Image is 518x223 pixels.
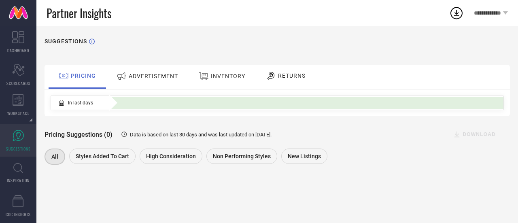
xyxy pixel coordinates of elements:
[68,100,93,106] span: In last days
[45,131,113,138] span: Pricing Suggestions (0)
[71,72,96,79] span: PRICING
[449,6,464,20] div: Open download list
[213,153,271,159] span: Non Performing Styles
[278,72,306,79] span: RETURNS
[45,38,87,45] h1: SUGGESTIONS
[76,153,129,159] span: Styles Added To Cart
[146,153,196,159] span: High Consideration
[47,5,111,21] span: Partner Insights
[51,153,58,160] span: All
[6,211,31,217] span: CDC INSIGHTS
[6,146,31,152] span: SUGGESTIONS
[288,153,321,159] span: New Listings
[7,47,29,53] span: DASHBOARD
[7,177,30,183] span: INSPIRATION
[130,132,272,138] span: Data is based on last 30 days and was last updated on [DATE] .
[6,80,30,86] span: SCORECARDS
[211,73,245,79] span: INVENTORY
[7,110,30,116] span: WORKSPACE
[129,73,178,79] span: ADVERTISEMENT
